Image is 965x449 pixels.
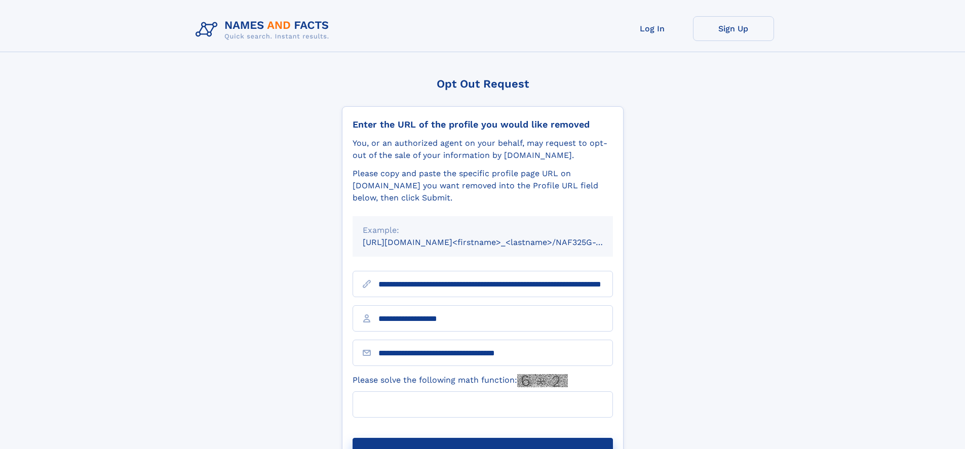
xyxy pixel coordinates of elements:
div: Example: [363,224,603,236]
div: You, or an authorized agent on your behalf, may request to opt-out of the sale of your informatio... [353,137,613,161]
div: Opt Out Request [342,77,624,90]
div: Enter the URL of the profile you would like removed [353,119,613,130]
img: Logo Names and Facts [191,16,337,44]
small: [URL][DOMAIN_NAME]<firstname>_<lastname>/NAF325G-xxxxxxxx [363,237,632,247]
a: Log In [612,16,693,41]
div: Please copy and paste the specific profile page URL on [DOMAIN_NAME] you want removed into the Pr... [353,168,613,204]
label: Please solve the following math function: [353,374,568,387]
a: Sign Up [693,16,774,41]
